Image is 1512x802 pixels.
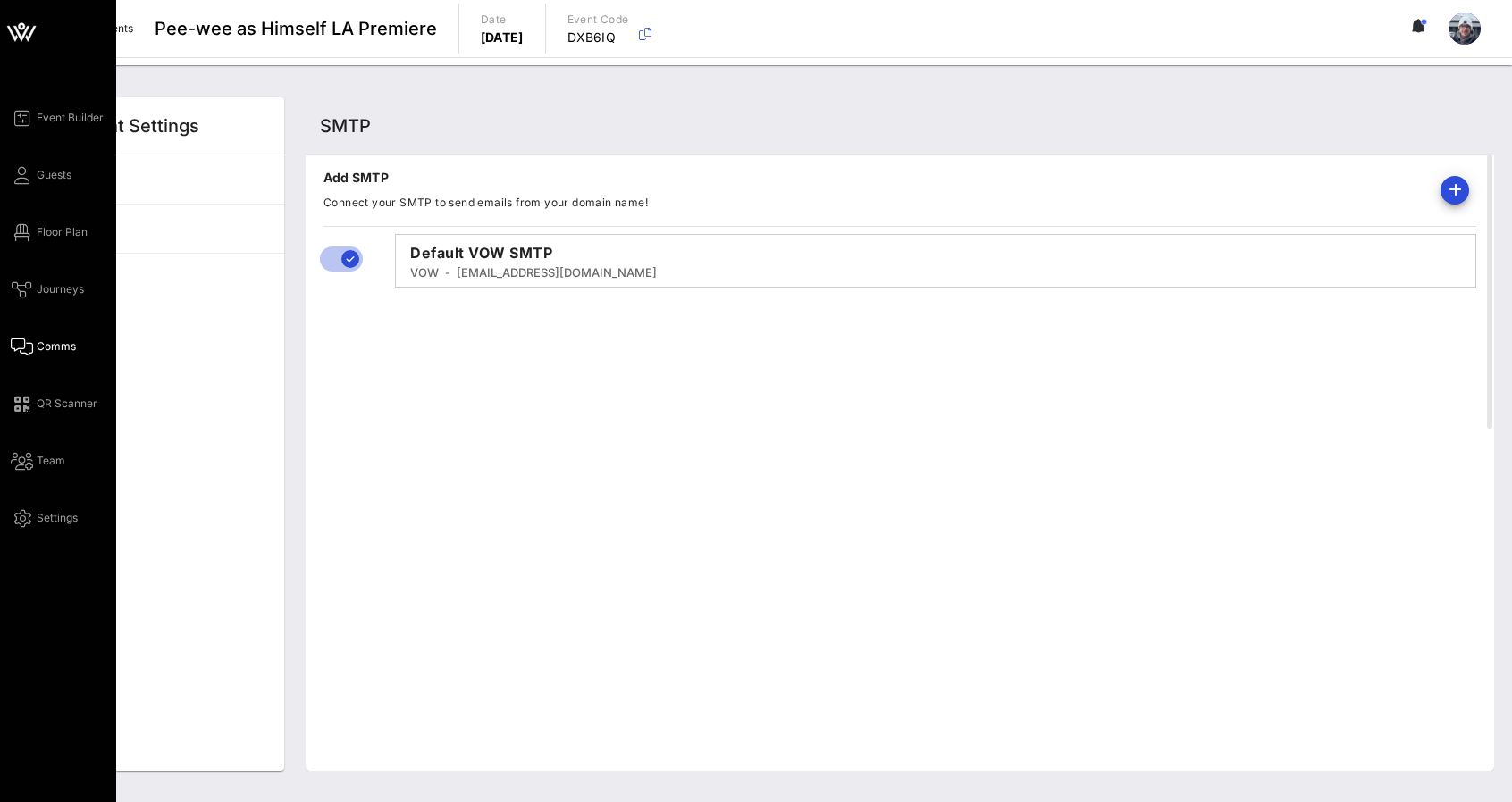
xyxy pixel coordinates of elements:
[37,396,97,412] span: QR Scanner
[78,270,270,285] div: SMTP
[78,171,270,187] div: Fields
[320,115,371,137] span: SMTP
[37,453,65,469] span: Team
[61,155,284,204] a: Fields
[11,279,84,300] a: Journeys
[567,29,629,46] p: DXB6IQ
[78,221,270,236] div: Tags
[61,204,284,253] a: Tags
[323,194,648,212] p: Connect your SMTP to send emails from your domain name!
[75,113,199,139] div: Event Settings
[11,107,104,129] a: Event Builder
[323,169,648,187] p: Add SMTP
[481,29,524,46] p: [DATE]
[155,15,437,42] span: Pee-wee as Himself LA Premiere
[37,224,88,240] span: Floor Plan
[61,253,284,302] a: SMTP
[37,110,104,126] span: Event Builder
[396,242,1475,263] h4: Default VOW SMTP
[11,507,78,529] a: Settings
[445,265,450,280] span: -
[11,336,76,357] a: Comms
[11,221,88,243] a: Floor Plan
[410,265,439,280] span: VOW
[37,510,78,526] span: Settings
[481,11,524,29] p: Date
[37,338,76,355] span: Comms
[11,393,97,414] a: QR Scanner
[567,11,629,29] p: Event Code
[457,265,657,280] span: [EMAIL_ADDRESS][DOMAIN_NAME]
[11,450,65,472] a: Team
[37,167,71,183] span: Guests
[37,281,84,297] span: Journeys
[11,164,71,186] a: Guests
